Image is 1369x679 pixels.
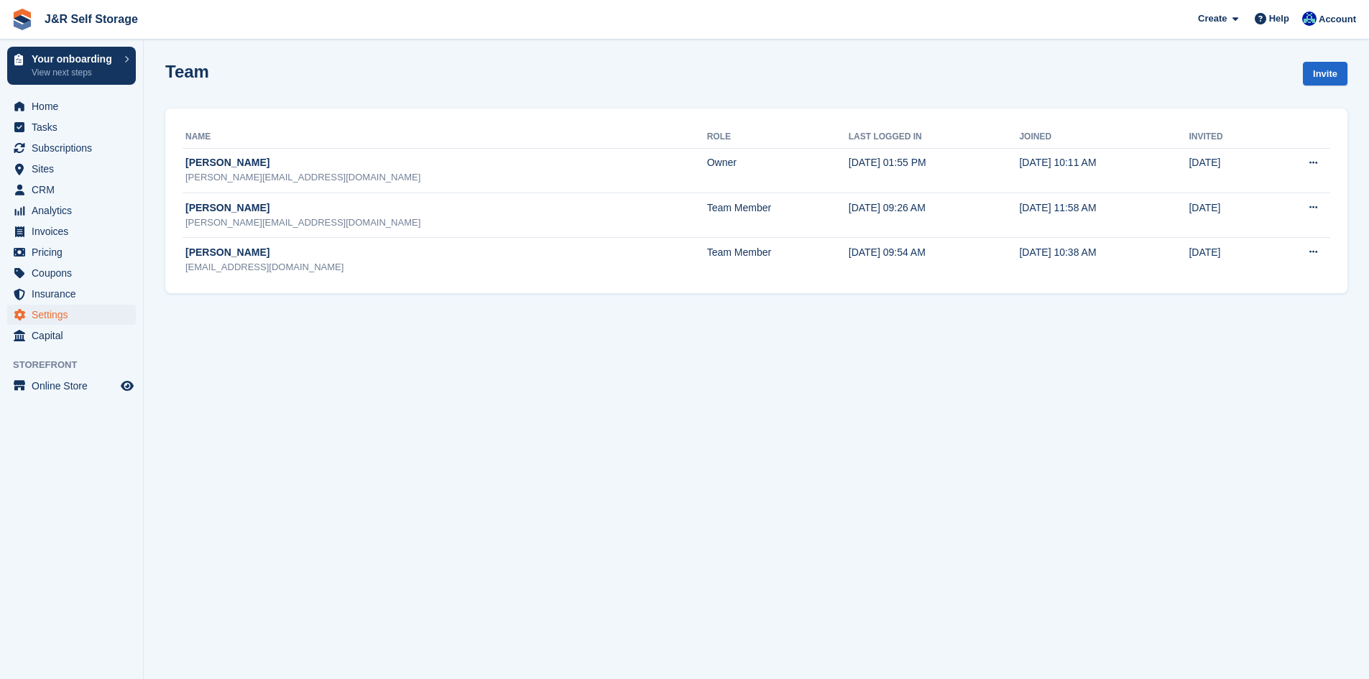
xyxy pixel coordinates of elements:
[849,237,1020,282] td: [DATE] 09:54 AM
[32,376,118,396] span: Online Store
[707,237,849,282] td: Team Member
[849,148,1020,193] td: [DATE] 01:55 PM
[849,193,1020,237] td: [DATE] 09:26 AM
[7,242,136,262] a: menu
[32,117,118,137] span: Tasks
[7,117,136,137] a: menu
[165,62,209,81] h1: Team
[7,325,136,346] a: menu
[32,325,118,346] span: Capital
[1019,148,1189,193] td: [DATE] 10:11 AM
[32,180,118,200] span: CRM
[707,148,849,193] td: Owner
[32,284,118,304] span: Insurance
[32,66,117,79] p: View next steps
[7,200,136,221] a: menu
[32,305,118,325] span: Settings
[1319,12,1356,27] span: Account
[7,376,136,396] a: menu
[32,54,117,64] p: Your onboarding
[185,260,707,274] div: [EMAIL_ADDRESS][DOMAIN_NAME]
[7,221,136,241] a: menu
[7,47,136,85] a: Your onboarding View next steps
[7,159,136,179] a: menu
[849,126,1020,149] th: Last logged in
[1198,11,1227,26] span: Create
[119,377,136,394] a: Preview store
[32,138,118,158] span: Subscriptions
[1189,148,1263,193] td: [DATE]
[7,138,136,158] a: menu
[32,263,118,283] span: Coupons
[185,216,707,230] div: [PERSON_NAME][EMAIL_ADDRESS][DOMAIN_NAME]
[1189,237,1263,282] td: [DATE]
[7,96,136,116] a: menu
[1189,193,1263,237] td: [DATE]
[1303,62,1347,86] a: Invite
[39,7,144,31] a: J&R Self Storage
[1269,11,1289,26] span: Help
[1019,126,1189,149] th: Joined
[707,126,849,149] th: Role
[183,126,707,149] th: Name
[32,221,118,241] span: Invoices
[11,9,33,30] img: stora-icon-8386f47178a22dfd0bd8f6a31ec36ba5ce8667c1dd55bd0f319d3a0aa187defe.svg
[1019,237,1189,282] td: [DATE] 10:38 AM
[32,96,118,116] span: Home
[7,284,136,304] a: menu
[185,170,707,185] div: [PERSON_NAME][EMAIL_ADDRESS][DOMAIN_NAME]
[32,242,118,262] span: Pricing
[7,180,136,200] a: menu
[185,200,707,216] div: [PERSON_NAME]
[32,159,118,179] span: Sites
[185,155,707,170] div: [PERSON_NAME]
[707,193,849,237] td: Team Member
[32,200,118,221] span: Analytics
[7,263,136,283] a: menu
[1189,126,1263,149] th: Invited
[1302,11,1317,26] img: Steve Revell
[185,245,707,260] div: [PERSON_NAME]
[7,305,136,325] a: menu
[13,358,143,372] span: Storefront
[1019,193,1189,237] td: [DATE] 11:58 AM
